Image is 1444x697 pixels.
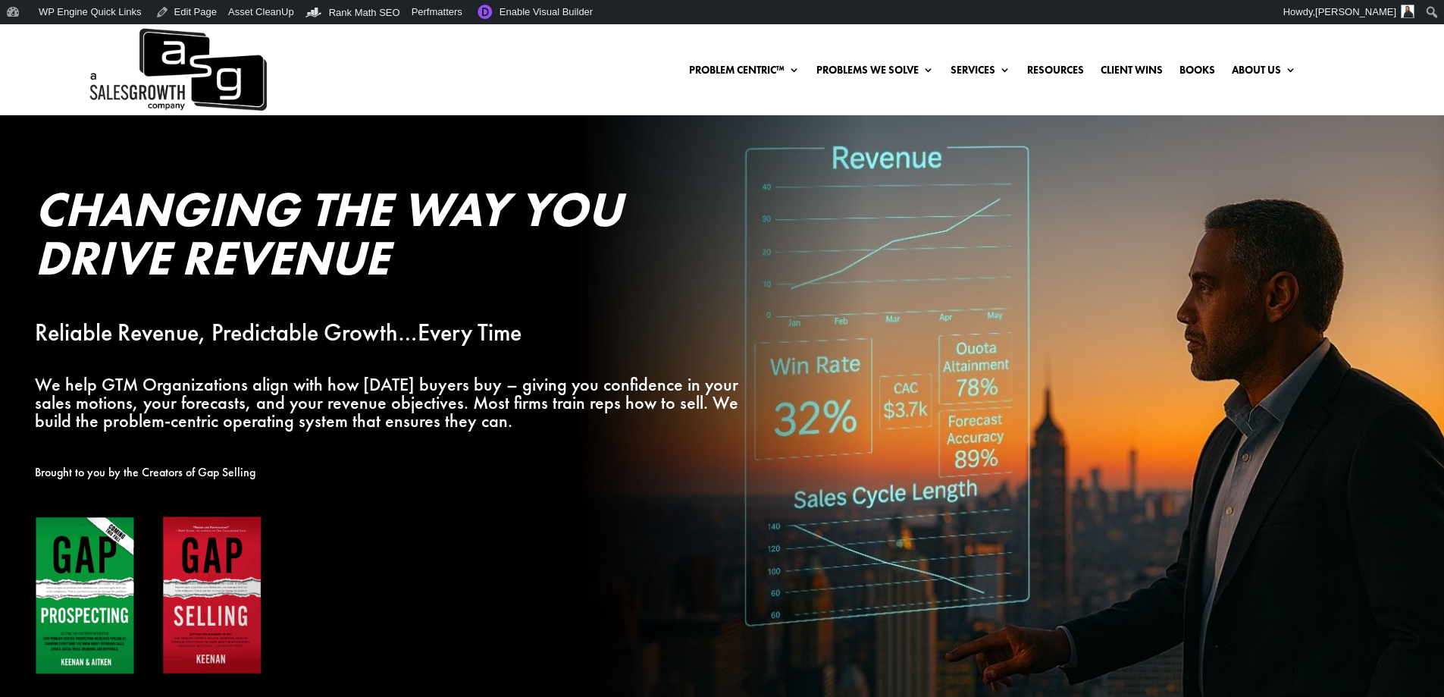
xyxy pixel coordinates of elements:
a: Books [1179,64,1215,81]
a: A Sales Growth Company Logo [87,24,267,115]
a: Client Wins [1101,64,1163,81]
a: Problem Centric™ [689,64,800,81]
a: Problems We Solve [816,64,934,81]
span: Rank Math SEO [329,7,400,18]
a: Resources [1027,64,1084,81]
img: Gap Books [35,516,262,676]
img: ASG Co. Logo [87,24,267,115]
p: Brought to you by the Creators of Gap Selling [35,463,746,482]
h2: Changing the Way You Drive Revenue [35,185,746,290]
p: Reliable Revenue, Predictable Growth…Every Time [35,324,746,342]
p: We help GTM Organizations align with how [DATE] buyers buy – giving you confidence in your sales ... [35,375,746,429]
a: About Us [1232,64,1296,81]
a: Services [951,64,1010,81]
span: [PERSON_NAME] [1315,6,1396,17]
